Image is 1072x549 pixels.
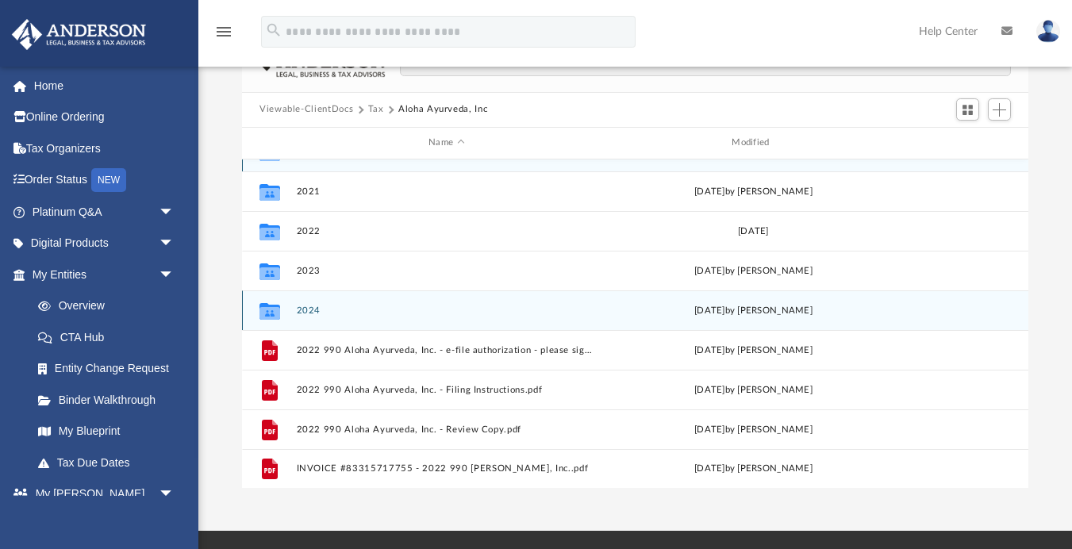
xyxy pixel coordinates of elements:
[297,463,597,474] button: INVOICE #83315717755 - 2022 990 [PERSON_NAME], Inc..pdf
[11,102,198,133] a: Online Ordering
[249,136,289,150] div: id
[214,22,233,41] i: menu
[603,224,903,238] div: [DATE]
[22,384,198,416] a: Binder Walkthrough
[988,98,1012,121] button: Add
[22,321,198,353] a: CTA Hub
[910,136,1021,150] div: id
[22,290,198,322] a: Overview
[11,70,198,102] a: Home
[159,228,190,260] span: arrow_drop_down
[603,263,903,278] div: [DATE] by [PERSON_NAME]
[956,98,980,121] button: Switch to Grid View
[297,265,597,275] button: 2023
[11,132,198,164] a: Tax Organizers
[159,196,190,228] span: arrow_drop_down
[22,447,198,478] a: Tax Due Dates
[603,422,903,436] div: [DATE] by [PERSON_NAME]
[368,102,384,117] button: Tax
[22,353,198,385] a: Entity Change Request
[603,462,903,476] div: [DATE] by [PERSON_NAME]
[297,424,597,434] button: 2022 990 Aloha Ayurveda, Inc. - Review Copy.pdf
[22,416,190,447] a: My Blueprint
[11,228,198,259] a: Digital Productsarrow_drop_down
[603,184,903,198] div: [DATE] by [PERSON_NAME]
[11,164,198,197] a: Order StatusNEW
[297,344,597,355] button: 2022 990 Aloha Ayurveda, Inc. - e-file authorization - please sign.pdf
[242,159,1028,488] div: grid
[297,186,597,196] button: 2021
[1036,20,1060,43] img: User Pic
[11,259,198,290] a: My Entitiesarrow_drop_down
[603,343,903,357] div: [DATE] by [PERSON_NAME]
[91,168,126,192] div: NEW
[214,30,233,41] a: menu
[11,478,190,529] a: My [PERSON_NAME] Teamarrow_drop_down
[297,305,597,315] button: 2024
[159,478,190,511] span: arrow_drop_down
[7,19,151,50] img: Anderson Advisors Platinum Portal
[11,196,198,228] a: Platinum Q&Aarrow_drop_down
[259,102,353,117] button: Viewable-ClientDocs
[265,21,282,39] i: search
[159,259,190,291] span: arrow_drop_down
[603,136,904,150] div: Modified
[297,384,597,394] button: 2022 990 Aloha Ayurveda, Inc. - Filing Instructions.pdf
[603,303,903,317] div: [DATE] by [PERSON_NAME]
[603,382,903,397] div: [DATE] by [PERSON_NAME]
[296,136,597,150] div: Name
[398,102,487,117] button: Aloha Ayurveda, Inc
[297,225,597,236] button: 2022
